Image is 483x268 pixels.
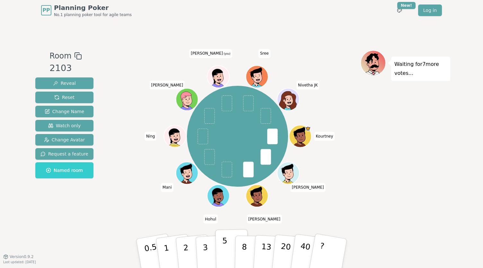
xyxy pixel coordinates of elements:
button: Change Avatar [35,134,93,146]
div: New! [397,2,416,9]
span: Watch only [48,122,81,129]
span: Click to change your name [290,183,326,192]
span: Click to change your name [189,49,232,58]
button: Reveal [35,77,93,89]
span: Kourtney is the host [305,126,311,131]
span: Change Name [45,108,84,115]
span: Reveal [53,80,76,86]
span: Named room [46,167,83,174]
div: 2103 [49,62,82,75]
span: Click to change your name [145,132,157,141]
button: New! [394,4,405,16]
span: Change Avatar [44,137,85,143]
span: PP [42,6,50,14]
a: PPPlanning PokerNo.1 planning poker tool for agile teams [41,3,132,17]
span: Click to change your name [314,132,335,141]
span: Room [49,50,71,62]
span: Version 0.9.2 [10,254,34,259]
span: Click to change your name [150,81,185,90]
a: Log in [418,4,442,16]
span: Click to change your name [203,215,218,224]
span: Click to change your name [296,81,320,90]
span: Click to change your name [247,215,282,224]
button: Request a feature [35,148,93,160]
span: Planning Poker [54,3,132,12]
button: Watch only [35,120,93,131]
span: Request a feature [40,151,88,157]
p: Waiting for 7 more votes... [394,60,447,78]
span: Reset [54,94,75,101]
button: Click to change your avatar [208,66,229,87]
button: Change Name [35,106,93,117]
span: No.1 planning poker tool for agile teams [54,12,132,17]
span: Click to change your name [259,49,270,58]
span: Last updated: [DATE] [3,260,36,264]
button: Version0.9.2 [3,254,34,259]
span: (you) [223,53,231,56]
button: Named room [35,162,93,178]
button: Reset [35,92,93,103]
span: Click to change your name [161,183,173,192]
